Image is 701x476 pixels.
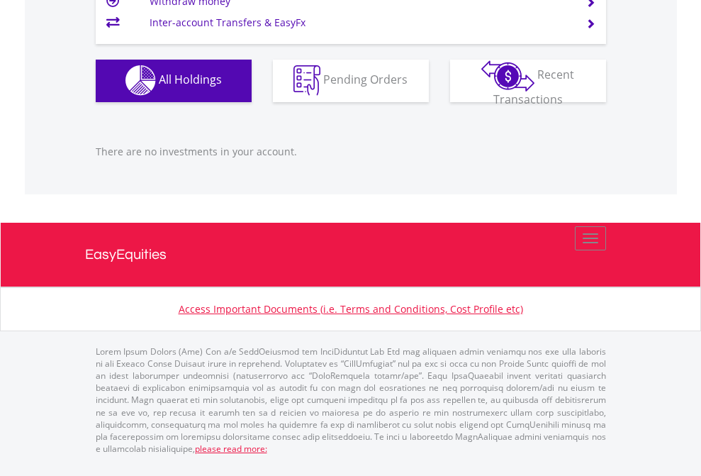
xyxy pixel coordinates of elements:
a: please read more: [195,443,267,455]
img: pending_instructions-wht.png [293,65,320,96]
p: Lorem Ipsum Dolors (Ame) Con a/e SeddOeiusmod tem InciDiduntut Lab Etd mag aliquaen admin veniamq... [96,345,606,455]
img: holdings-wht.png [125,65,156,96]
button: Recent Transactions [450,60,606,102]
button: All Holdings [96,60,252,102]
a: EasyEquities [85,223,617,287]
span: Recent Transactions [493,67,575,107]
button: Pending Orders [273,60,429,102]
img: transactions-zar-wht.png [481,60,534,92]
td: Inter-account Transfers & EasyFx [150,12,568,33]
p: There are no investments in your account. [96,145,606,159]
span: All Holdings [159,72,222,87]
span: Pending Orders [323,72,408,87]
a: Access Important Documents (i.e. Terms and Conditions, Cost Profile etc) [179,302,523,316]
